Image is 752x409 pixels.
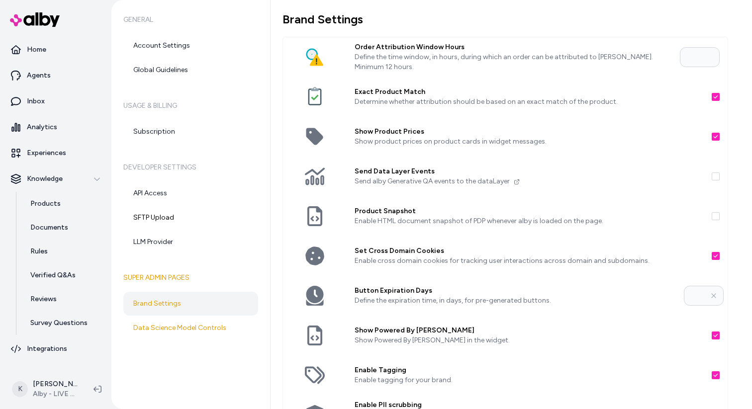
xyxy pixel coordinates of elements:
[355,127,704,137] label: Show Product Prices
[123,230,258,254] a: LLM Provider
[20,263,107,287] a: Verified Q&As
[33,379,78,389] p: [PERSON_NAME]
[123,264,258,292] h6: Super Admin Pages
[4,167,107,191] button: Knowledge
[355,296,676,306] p: Define the expiration time, in days, for pre-generated buttons.
[4,38,107,62] a: Home
[27,45,46,55] p: Home
[355,176,704,186] p: Send alby Generative QA events to the dataLayer
[123,92,258,120] h6: Usage & Billing
[27,174,63,184] p: Knowledge
[355,42,672,52] label: Order Attribution Window Hours
[20,192,107,216] a: Products
[12,381,28,397] span: K
[355,97,704,107] p: Determine whether attribution should be based on an exact match of the product.
[4,89,107,113] a: Inbox
[123,181,258,205] a: API Access
[20,287,107,311] a: Reviews
[30,223,68,233] p: Documents
[27,344,67,354] p: Integrations
[355,326,704,335] label: Show Powered By [PERSON_NAME]
[20,311,107,335] a: Survey Questions
[30,318,88,328] p: Survey Questions
[355,166,704,176] label: Send Data Layer Events
[355,246,704,256] label: Set Cross Domain Cookies
[27,148,66,158] p: Experiences
[282,12,728,27] h1: Brand Settings
[20,216,107,240] a: Documents
[30,199,61,209] p: Products
[123,292,258,316] a: Brand Settings
[4,115,107,139] a: Analytics
[30,246,48,256] p: Rules
[123,6,258,34] h6: General
[355,206,704,216] label: Product Snapshot
[33,389,78,399] span: Alby - LIVE on [DOMAIN_NAME]
[355,286,676,296] label: Button Expiration Days
[355,137,704,147] p: Show product prices on product cards in widget messages.
[20,240,107,263] a: Rules
[27,71,51,81] p: Agents
[123,34,258,58] a: Account Settings
[355,335,704,345] p: Show Powered By [PERSON_NAME] in the widget.
[355,52,672,72] p: Define the time window, in hours, during which an order can be attributed to [PERSON_NAME]. Minim...
[123,316,258,340] a: Data Science Model Controls
[355,87,704,97] label: Exact Product Match
[123,120,258,144] a: Subscription
[30,270,76,280] p: Verified Q&As
[123,206,258,230] a: SFTP Upload
[4,64,107,87] a: Agents
[123,154,258,181] h6: Developer Settings
[355,375,704,385] p: Enable tagging for your brand.
[123,58,258,82] a: Global Guidelines
[27,122,57,132] p: Analytics
[4,141,107,165] a: Experiences
[10,12,60,27] img: alby Logo
[27,96,45,106] p: Inbox
[355,216,704,226] p: Enable HTML document snapshot of PDP whenever alby is loaded on the page.
[4,337,107,361] a: Integrations
[30,294,57,304] p: Reviews
[355,256,704,266] p: Enable cross domain cookies for tracking user interactions across domain and subdomains.
[6,373,86,405] button: K[PERSON_NAME]Alby - LIVE on [DOMAIN_NAME]
[355,365,704,375] label: Enable Tagging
